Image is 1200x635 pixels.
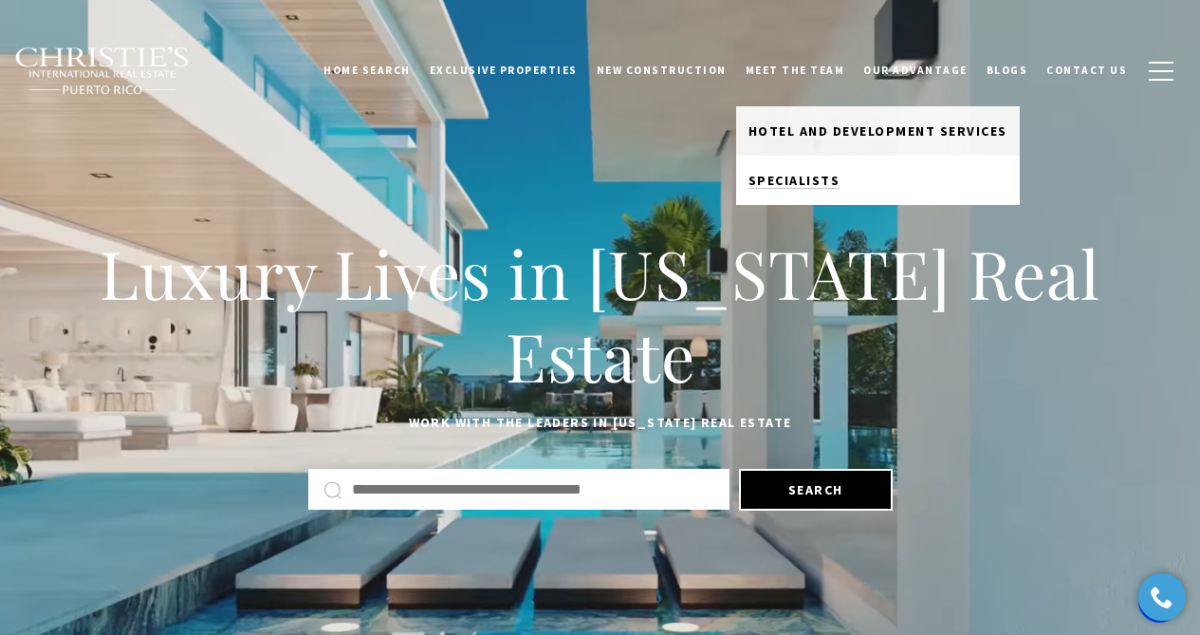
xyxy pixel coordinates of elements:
[854,47,977,94] a: Our Advantage
[736,156,1020,205] a: Specialists
[420,47,587,94] a: Exclusive Properties
[314,47,420,94] a: Home Search
[748,122,1007,140] span: Hotel and Development Services
[47,412,1153,435] p: Work with the leaders in [US_STATE] Real Estate
[863,64,968,77] span: Our Advantage
[597,64,727,77] span: New Construction
[736,47,855,94] a: Meet the Team
[1046,64,1127,77] span: Contact Us
[352,477,714,502] input: Search by Address, City, or Neighborhood
[977,47,1038,94] a: Blogs
[430,64,578,77] span: Exclusive Properties
[47,232,1153,398] h1: Luxury Lives in [US_STATE] Real Estate
[739,469,893,511] button: Search
[748,172,840,189] span: Specialists
[587,47,736,94] a: New Construction
[14,47,191,96] img: Christie's International Real Estate black text logo
[736,106,1020,156] a: Hotel and Development Services
[987,64,1028,77] span: Blogs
